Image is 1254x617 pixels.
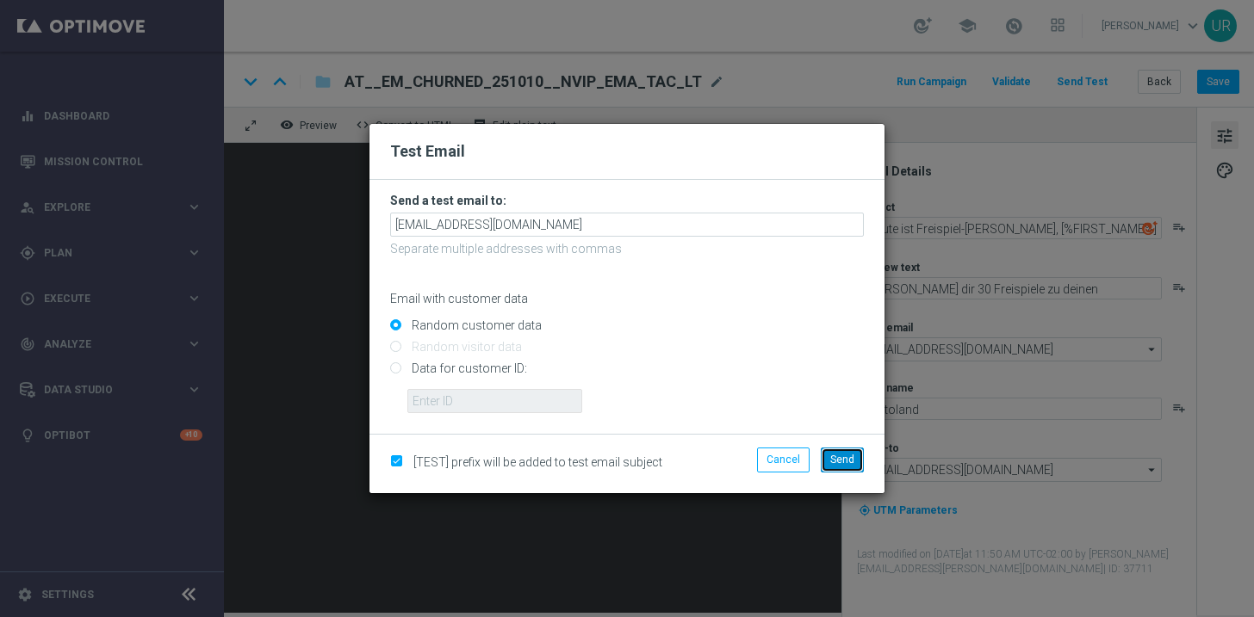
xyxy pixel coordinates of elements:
[830,453,854,466] span: Send
[407,318,542,333] label: Random customer data
[757,447,810,472] button: Cancel
[390,141,864,162] h2: Test Email
[390,291,864,306] p: Email with customer data
[390,193,864,208] h3: Send a test email to:
[413,455,662,469] span: [TEST] prefix will be added to test email subject
[407,389,582,413] input: Enter ID
[390,241,864,256] p: Separate multiple addresses with commas
[821,447,864,472] button: Send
